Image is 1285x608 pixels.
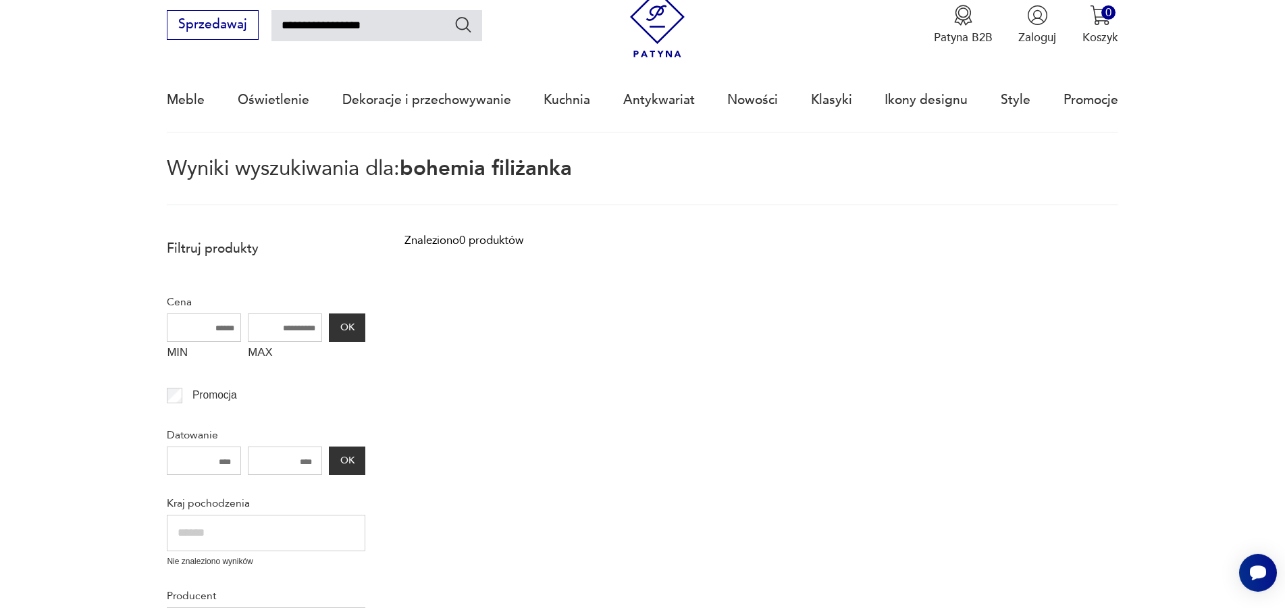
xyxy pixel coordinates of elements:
[623,69,695,131] a: Antykwariat
[544,69,590,131] a: Kuchnia
[238,69,309,131] a: Oświetlenie
[167,426,365,444] p: Datowanie
[1082,5,1118,45] button: 0Koszyk
[1027,5,1048,26] img: Ikonka użytkownika
[811,69,852,131] a: Klasyki
[167,555,365,568] p: Nie znaleziono wyników
[934,30,993,45] p: Patyna B2B
[1239,554,1277,592] iframe: Smartsupp widget button
[885,69,968,131] a: Ikony designu
[167,587,365,605] p: Producent
[167,342,241,368] label: MIN
[404,232,523,249] div: Znaleziono 0 produktów
[1090,5,1111,26] img: Ikona koszyka
[400,154,572,182] span: bohemia filiżanka
[329,313,365,342] button: OK
[934,5,993,45] a: Ikona medaluPatyna B2B
[1082,30,1118,45] p: Koszyk
[1001,69,1030,131] a: Style
[167,495,365,512] p: Kraj pochodzenia
[1101,5,1116,20] div: 0
[167,240,365,257] p: Filtruj produkty
[1018,5,1056,45] button: Zaloguj
[1064,69,1118,131] a: Promocje
[167,10,258,40] button: Sprzedawaj
[167,20,258,31] a: Sprzedawaj
[167,159,1118,205] p: Wyniki wyszukiwania dla:
[167,293,365,311] p: Cena
[167,69,205,131] a: Meble
[727,69,778,131] a: Nowości
[953,5,974,26] img: Ikona medalu
[1018,30,1056,45] p: Zaloguj
[934,5,993,45] button: Patyna B2B
[329,447,365,475] button: OK
[248,342,322,368] label: MAX
[192,386,237,404] p: Promocja
[454,15,473,34] button: Szukaj
[342,69,511,131] a: Dekoracje i przechowywanie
